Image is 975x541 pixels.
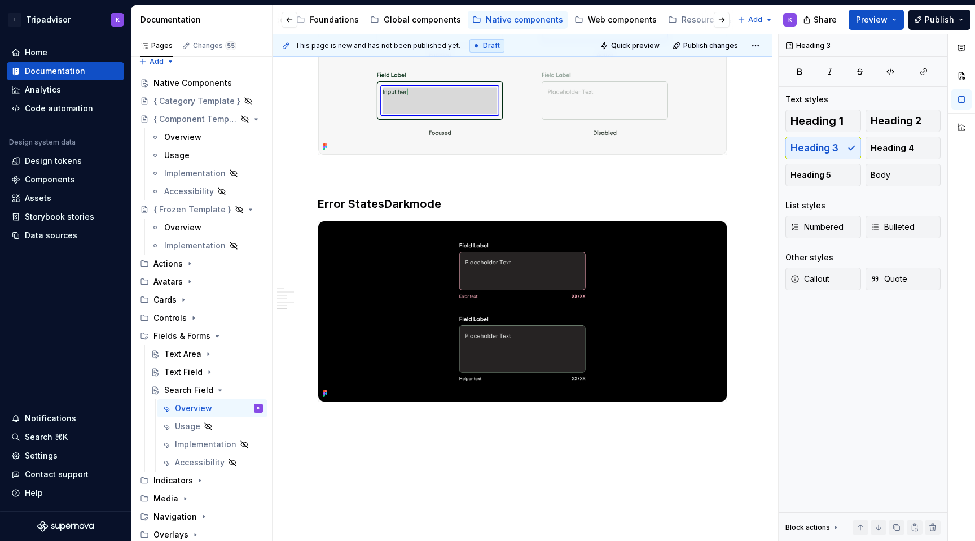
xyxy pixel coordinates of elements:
a: Overview [146,219,267,237]
div: Resources & tools [682,14,753,25]
div: Documentation [140,14,267,25]
div: Other styles [785,252,833,263]
a: Global components [366,11,465,29]
span: Callout [790,273,829,285]
div: Tripadvisor [26,14,71,25]
div: { Category Template } [153,95,240,107]
img: fa677669-0e62-416a-945d-075d818725ac.png [318,221,727,402]
a: Accessibility [157,453,267,472]
button: Quick preview [597,38,665,54]
button: Heading 1 [785,110,861,132]
button: Add [135,54,178,69]
div: Accessibility [164,186,214,197]
div: Page tree [104,8,557,31]
span: Numbered [790,221,844,233]
div: Notifications [25,413,76,424]
div: Data sources [25,230,77,241]
div: Implementation [175,439,236,450]
a: Usage [146,146,267,164]
div: { Component Template } [153,114,237,125]
div: Navigation [153,511,197,522]
div: Overview [164,222,201,233]
button: Bulleted [866,216,941,238]
a: { Category Template } [135,92,267,110]
button: Add [734,12,776,28]
span: Add [748,15,762,24]
a: Web components [570,11,661,29]
div: K [257,403,260,414]
a: Components [7,171,124,189]
div: Foundations [310,14,359,25]
div: Overlays [153,529,188,540]
a: Accessibility [146,182,267,200]
span: Heading 2 [871,115,921,126]
button: Quote [866,268,941,290]
div: Indicators [153,475,193,486]
div: Search Field [164,385,213,396]
a: Data sources [7,226,124,245]
div: Actions [135,255,267,273]
svg: Supernova Logo [37,521,94,532]
div: Analytics [25,84,61,95]
div: Fields & Forms [135,327,267,345]
div: Design tokens [25,155,82,167]
div: Components [25,174,75,185]
span: Bulleted [871,221,915,233]
a: Implementation [146,237,267,255]
div: Overview [164,132,201,143]
div: List styles [785,200,825,211]
button: Heading 5 [785,164,861,186]
div: Code automation [25,103,93,114]
button: Preview [849,10,904,30]
button: Notifications [7,409,124,427]
span: Publish [925,14,954,25]
a: { Component Template } [135,110,267,128]
div: Fields & Forms [153,330,210,342]
a: Storybook stories [7,208,124,226]
div: Controls [135,309,267,327]
div: Accessibility [175,457,225,468]
a: OverviewK [157,399,267,417]
div: Controls [153,312,187,324]
span: Body [871,169,890,181]
div: Home [25,47,47,58]
div: Media [153,493,178,504]
a: Home [7,43,124,62]
div: Indicators [135,472,267,490]
a: Documentation [7,62,124,80]
div: Navigation [135,508,267,526]
span: 55 [225,41,236,50]
a: Settings [7,447,124,465]
div: Avatars [135,273,267,291]
div: Implementation [164,240,226,251]
button: Contact support [7,465,124,483]
button: Publish [908,10,970,30]
button: Body [866,164,941,186]
div: Cards [153,294,177,306]
div: Overview [175,403,212,414]
span: Share [814,14,837,25]
div: Changes [193,41,236,50]
a: Analytics [7,81,124,99]
div: Text Field [164,367,203,378]
button: Callout [785,268,861,290]
button: Publish changes [669,38,743,54]
div: Text Area [164,348,201,360]
div: Documentation [25,66,85,77]
div: Pages [140,41,173,50]
div: Avatars [153,276,183,287]
a: Text Field [146,363,267,381]
div: Native components [486,14,563,25]
span: Quick preview [611,41,660,50]
a: Native Components [135,74,267,92]
a: Foundations [292,11,363,29]
button: TTripadvisorK [2,7,129,32]
a: Implementation [157,435,267,453]
div: K [116,15,120,24]
div: Text styles [785,94,828,105]
div: Contact support [25,469,89,480]
div: T [8,13,21,27]
div: K [788,15,792,24]
span: Draft [483,41,500,50]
